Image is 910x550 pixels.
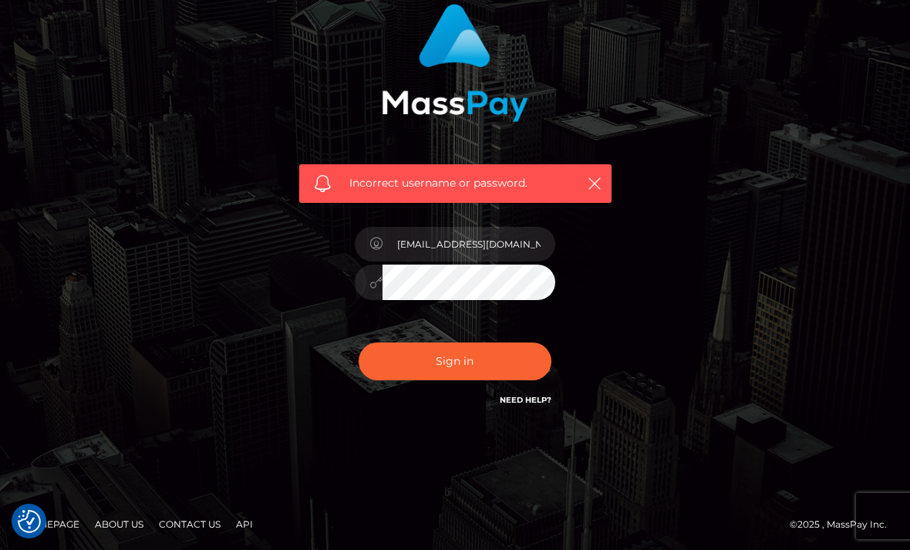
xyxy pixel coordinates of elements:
[230,512,259,536] a: API
[153,512,227,536] a: Contact Us
[18,510,41,533] button: Consent Preferences
[359,342,551,380] button: Sign in
[89,512,150,536] a: About Us
[790,516,898,533] div: © 2025 , MassPay Inc.
[17,512,86,536] a: Homepage
[382,4,528,122] img: MassPay Login
[500,395,551,405] a: Need Help?
[18,510,41,533] img: Revisit consent button
[349,175,569,191] span: Incorrect username or password.
[383,227,555,262] input: Username...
